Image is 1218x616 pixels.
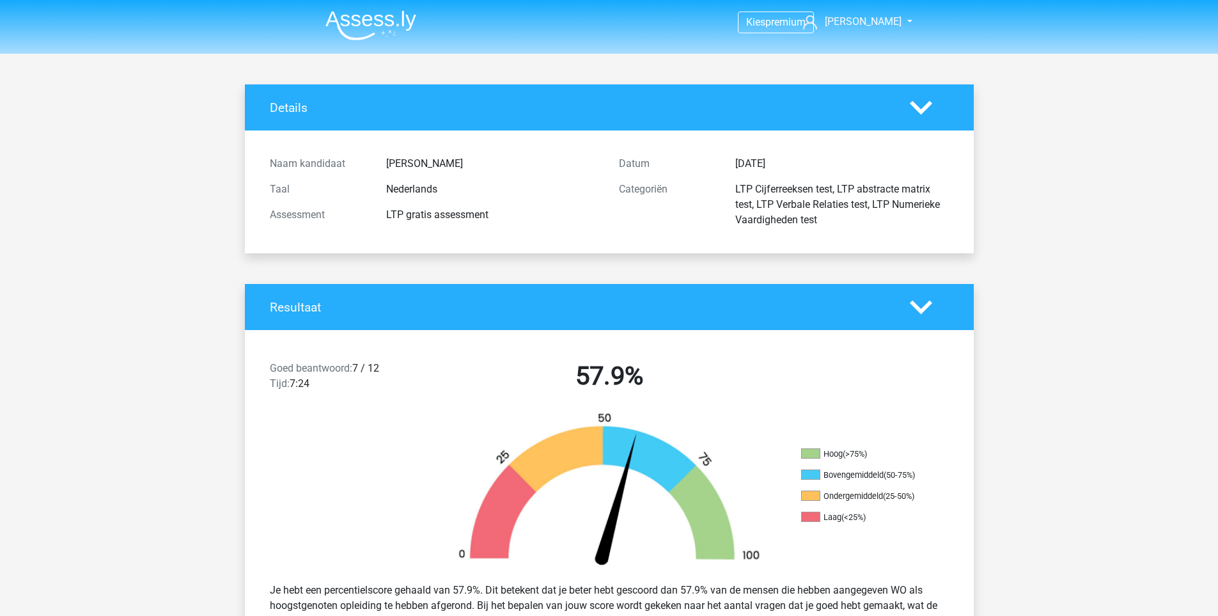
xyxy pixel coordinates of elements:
[260,156,377,171] div: Naam kandidaat
[843,449,867,459] div: (>75%)
[260,207,377,223] div: Assessment
[377,156,609,171] div: [PERSON_NAME]
[270,100,891,115] h4: Details
[377,182,609,197] div: Nederlands
[377,207,609,223] div: LTP gratis assessment
[798,14,903,29] a: [PERSON_NAME]
[726,156,958,171] div: [DATE]
[738,13,813,31] a: Kiespremium
[270,377,290,390] span: Tijd:
[883,491,914,501] div: (25-50%)
[746,16,765,28] span: Kies
[270,362,352,374] span: Goed beantwoord:
[801,470,929,481] li: Bovengemiddeld
[841,512,866,522] div: (<25%)
[884,470,915,480] div: (50-75%)
[270,300,891,315] h4: Resultaat
[801,448,929,460] li: Hoog
[609,156,726,171] div: Datum
[437,412,782,573] img: 58.75e42585aedd.png
[825,15,902,28] span: [PERSON_NAME]
[260,182,377,197] div: Taal
[260,361,435,397] div: 7 / 12 7:24
[801,491,929,502] li: Ondergemiddeld
[444,361,774,391] h2: 57.9%
[325,10,416,40] img: Assessly
[726,182,958,228] div: LTP Cijferreeksen test, LTP abstracte matrix test, LTP Verbale Relaties test, LTP Numerieke Vaard...
[765,16,806,28] span: premium
[801,512,929,523] li: Laag
[609,182,726,228] div: Categoriën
